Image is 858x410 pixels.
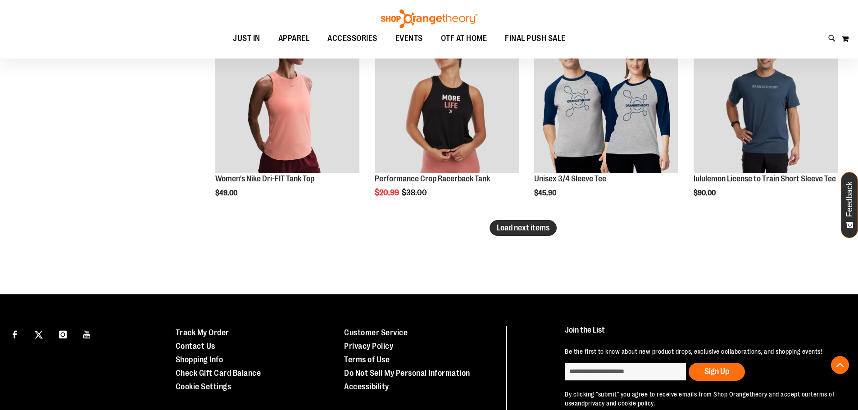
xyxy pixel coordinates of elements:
span: FINAL PUSH SALE [505,28,566,49]
a: lululemon License to Train Short Sleeve TeeNEW [694,30,838,175]
a: Accessibility [344,382,389,391]
a: Privacy Policy [344,342,393,351]
a: privacy and cookie policy. [585,400,655,407]
button: Feedback - Show survey [841,172,858,238]
a: Visit our X page [31,326,47,342]
p: By clicking "submit" you agree to receive emails from Shop Orangetheory and accept our and [565,390,837,408]
a: EVENTS [386,28,432,49]
img: Product image for Performance Crop Racerback Tank [375,30,519,174]
input: enter email [565,363,686,381]
span: EVENTS [395,28,423,49]
div: product [530,25,683,221]
span: Sign Up [704,367,729,376]
div: product [370,25,523,221]
img: Women's Nike Dri-FIT Tank Top [215,30,359,174]
span: ACCESSORIES [327,28,377,49]
img: Twitter [35,331,43,339]
button: Load next items [490,220,557,236]
a: Women's Nike Dri-FIT Tank Top [215,174,314,183]
button: Sign Up [689,363,745,381]
a: Performance Crop Racerback Tank [375,174,490,183]
span: $49.00 [215,189,239,197]
a: Visit our Facebook page [7,326,23,342]
img: Shop Orangetheory [380,9,479,28]
div: product [689,25,842,221]
a: ACCESSORIES [318,28,386,49]
span: $38.00 [402,188,428,197]
img: lululemon License to Train Short Sleeve Tee [694,30,838,174]
a: OTF AT HOME [432,28,496,49]
span: Feedback [845,181,854,217]
a: terms of use [565,391,835,407]
a: Women's Nike Dri-FIT Tank TopNEW [215,30,359,175]
p: Be the first to know about new product drops, exclusive collaborations, and shopping events! [565,347,837,356]
span: $45.90 [534,189,558,197]
a: Visit our Youtube page [79,326,95,342]
a: Shopping Info [176,355,223,364]
h4: Join the List [565,326,837,342]
button: Back To Top [831,356,849,374]
a: Do Not Sell My Personal Information [344,369,470,378]
div: product [211,25,364,221]
a: FINAL PUSH SALE [496,28,575,49]
a: Track My Order [176,328,229,337]
span: Load next items [497,223,549,232]
span: $90.00 [694,189,717,197]
img: Unisex 3/4 Sleeve Tee [534,30,678,174]
a: Unisex 3/4 Sleeve TeeNEW [534,30,678,175]
span: JUST IN [233,28,260,49]
a: Contact Us [176,342,215,351]
span: OTF AT HOME [441,28,487,49]
a: Unisex 3/4 Sleeve Tee [534,174,606,183]
a: JUST IN [224,28,269,49]
a: APPAREL [269,28,319,49]
a: Check Gift Card Balance [176,369,261,378]
a: lululemon License to Train Short Sleeve Tee [694,174,836,183]
a: Customer Service [344,328,408,337]
a: Terms of Use [344,355,390,364]
span: APPAREL [278,28,310,49]
a: Visit our Instagram page [55,326,71,342]
a: Cookie Settings [176,382,232,391]
span: $20.99 [375,188,400,197]
a: Product image for Performance Crop Racerback TankSALE [375,30,519,175]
